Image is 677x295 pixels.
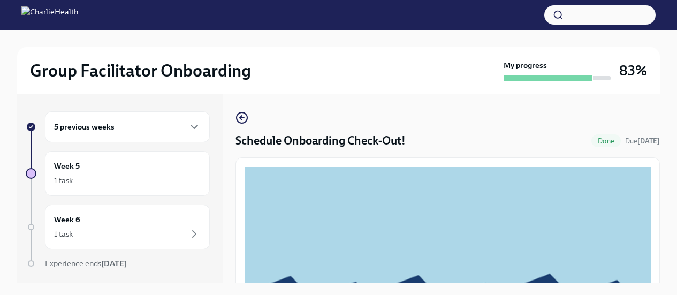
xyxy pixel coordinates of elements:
[235,133,406,149] h4: Schedule Onboarding Check-Out!
[625,136,660,146] span: August 23rd, 2025 10:00
[619,61,647,80] h3: 83%
[21,6,78,24] img: CharlieHealth
[54,121,115,133] h6: 5 previous weeks
[591,137,621,145] span: Done
[637,137,660,145] strong: [DATE]
[45,259,127,268] span: Experience ends
[26,205,210,249] a: Week 61 task
[504,60,547,71] strong: My progress
[101,259,127,268] strong: [DATE]
[26,151,210,196] a: Week 51 task
[45,111,210,142] div: 5 previous weeks
[30,60,251,81] h2: Group Facilitator Onboarding
[54,214,80,225] h6: Week 6
[54,229,73,239] div: 1 task
[54,160,80,172] h6: Week 5
[54,175,73,186] div: 1 task
[625,137,660,145] span: Due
